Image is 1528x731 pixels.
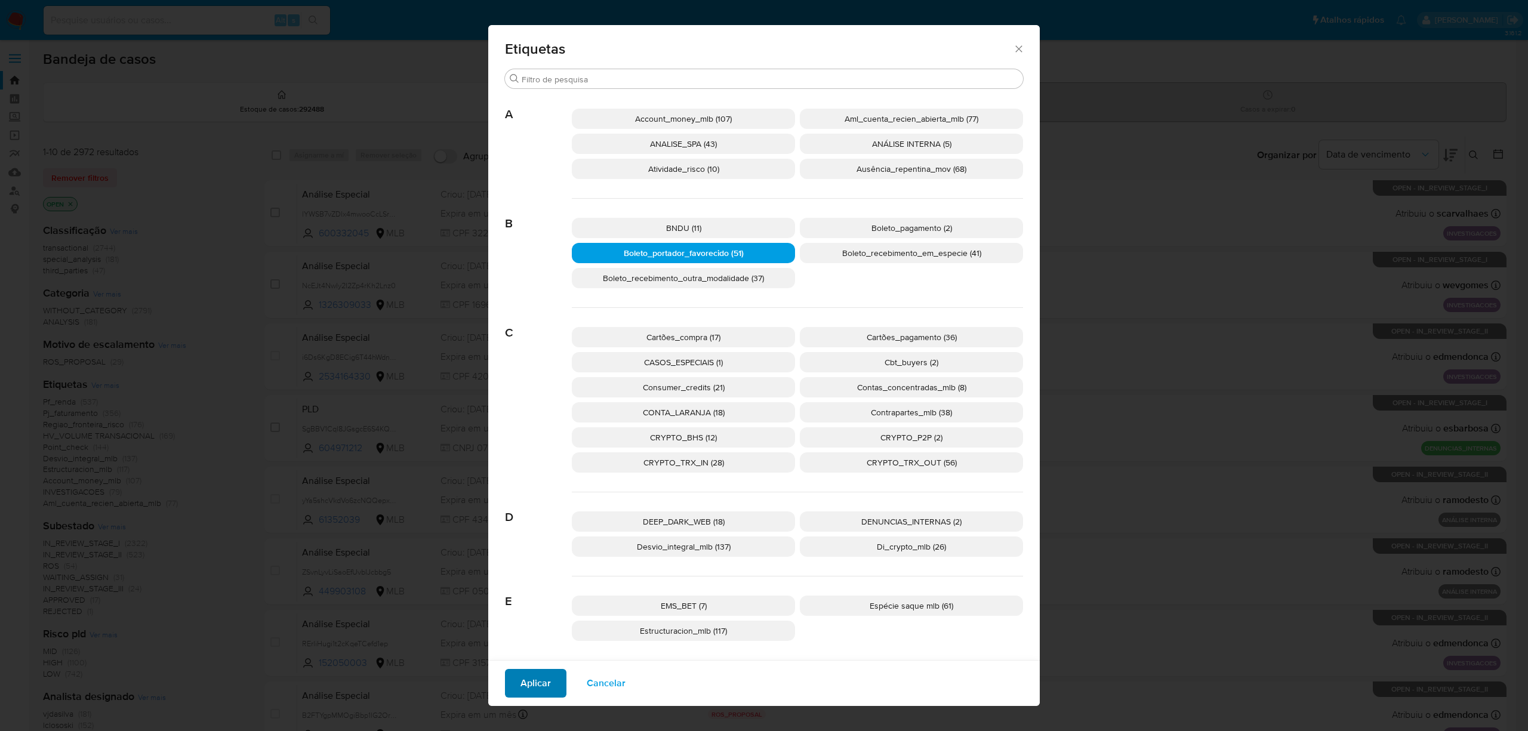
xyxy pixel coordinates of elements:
[640,625,727,637] span: Estructuracion_mlb (117)
[800,427,1023,448] div: CRYPTO_P2P (2)
[646,331,720,343] span: Cartões_compra (17)
[505,308,572,340] span: C
[867,331,957,343] span: Cartões_pagamento (36)
[572,268,795,288] div: Boleto_recebimento_outra_modalidade (37)
[505,90,572,122] span: A
[885,356,938,368] span: Cbt_buyers (2)
[800,109,1023,129] div: Aml_cuenta_recien_abierta_mlb (77)
[635,113,732,125] span: Account_money_mlb (107)
[877,541,946,553] span: Di_crypto_mlb (26)
[643,457,724,468] span: CRYPTO_TRX_IN (28)
[572,511,795,532] div: DEEP_DARK_WEB (18)
[800,352,1023,372] div: Cbt_buyers (2)
[800,377,1023,397] div: Contas_concentradas_mlb (8)
[800,596,1023,616] div: Espécie saque mlb (61)
[572,596,795,616] div: EMS_BET (7)
[572,621,795,641] div: Estructuracion_mlb (117)
[572,134,795,154] div: ANALISE_SPA (43)
[520,670,551,696] span: Aplicar
[800,511,1023,532] div: DENUNCIAS_INTERNAS (2)
[637,541,731,553] span: Desvio_integral_mlb (137)
[650,431,717,443] span: CRYPTO_BHS (12)
[800,327,1023,347] div: Cartões_pagamento (36)
[505,669,566,698] button: Aplicar
[643,381,725,393] span: Consumer_credits (21)
[650,138,717,150] span: ANALISE_SPA (43)
[571,669,641,698] button: Cancelar
[572,218,795,238] div: BNDU (11)
[857,163,966,175] span: Ausência_repentina_mov (68)
[842,247,981,259] span: Boleto_recebimento_em_especie (41)
[800,218,1023,238] div: Boleto_pagamento (2)
[871,406,952,418] span: Contrapartes_mlb (38)
[845,113,978,125] span: Aml_cuenta_recien_abierta_mlb (77)
[1013,43,1024,54] button: Fechar
[572,109,795,129] div: Account_money_mlb (107)
[572,402,795,422] div: CONTA_LARANJA (18)
[505,42,1013,56] span: Etiquetas
[624,247,744,259] span: Boleto_portador_favorecido (51)
[505,199,572,231] span: B
[572,327,795,347] div: Cartões_compra (17)
[572,427,795,448] div: CRYPTO_BHS (12)
[648,163,719,175] span: Atividade_risco (10)
[572,536,795,557] div: Desvio_integral_mlb (137)
[661,600,707,612] span: EMS_BET (7)
[603,272,764,284] span: Boleto_recebimento_outra_modalidade (37)
[666,222,701,234] span: BNDU (11)
[800,159,1023,179] div: Ausência_repentina_mov (68)
[867,457,957,468] span: CRYPTO_TRX_OUT (56)
[643,406,725,418] span: CONTA_LARANJA (18)
[643,516,725,528] span: DEEP_DARK_WEB (18)
[870,600,953,612] span: Espécie saque mlb (61)
[800,243,1023,263] div: Boleto_recebimento_em_especie (41)
[880,431,942,443] span: CRYPTO_P2P (2)
[871,222,952,234] span: Boleto_pagamento (2)
[572,243,795,263] div: Boleto_portador_favorecido (51)
[644,356,723,368] span: CASOS_ESPECIAIS (1)
[522,74,1018,85] input: Filtro de pesquisa
[505,492,572,525] span: D
[872,138,951,150] span: ANÁLISE INTERNA (5)
[857,381,966,393] span: Contas_concentradas_mlb (8)
[861,516,962,528] span: DENUNCIAS_INTERNAS (2)
[505,576,572,609] span: E
[800,452,1023,473] div: CRYPTO_TRX_OUT (56)
[572,452,795,473] div: CRYPTO_TRX_IN (28)
[800,536,1023,557] div: Di_crypto_mlb (26)
[572,377,795,397] div: Consumer_credits (21)
[510,74,519,84] button: Buscar
[572,159,795,179] div: Atividade_risco (10)
[572,352,795,372] div: CASOS_ESPECIAIS (1)
[800,134,1023,154] div: ANÁLISE INTERNA (5)
[800,402,1023,422] div: Contrapartes_mlb (38)
[587,670,626,696] span: Cancelar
